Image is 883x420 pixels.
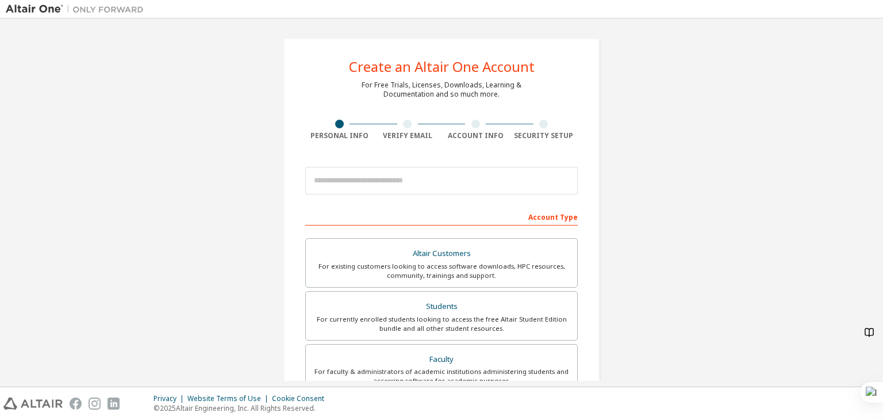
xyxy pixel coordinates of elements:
img: altair_logo.svg [3,398,63,410]
div: Account Info [441,131,510,140]
div: Account Type [305,207,578,226]
div: Create an Altair One Account [349,60,535,74]
p: © 2025 Altair Engineering, Inc. All Rights Reserved. [153,403,331,413]
img: instagram.svg [89,398,101,410]
div: Faculty [313,352,570,368]
div: For currently enrolled students looking to access the free Altair Student Edition bundle and all ... [313,315,570,333]
div: Privacy [153,394,187,403]
img: facebook.svg [70,398,82,410]
div: Altair Customers [313,246,570,262]
div: For faculty & administrators of academic institutions administering students and accessing softwa... [313,367,570,385]
img: linkedin.svg [108,398,120,410]
div: Security Setup [510,131,578,140]
div: For Free Trials, Licenses, Downloads, Learning & Documentation and so much more. [362,81,521,99]
div: For existing customers looking to access software downloads, HPC resources, community, trainings ... [313,262,570,280]
img: Altair One [6,3,149,15]
div: Verify Email [374,131,442,140]
div: Website Terms of Use [187,394,272,403]
div: Cookie Consent [272,394,331,403]
div: Students [313,299,570,315]
div: Personal Info [305,131,374,140]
